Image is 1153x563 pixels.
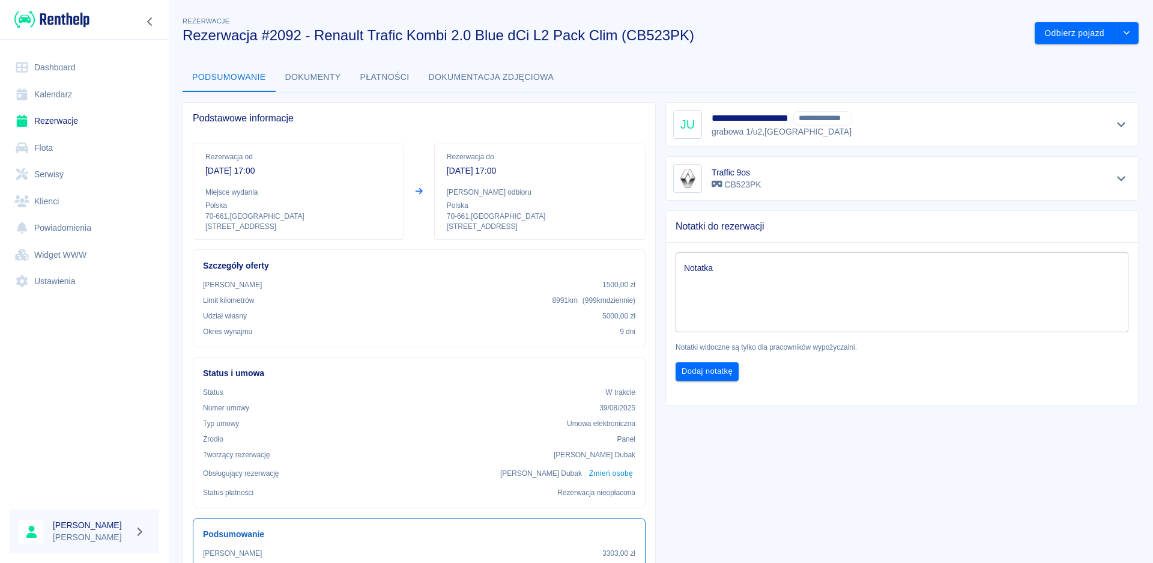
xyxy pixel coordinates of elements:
a: Renthelp logo [10,10,89,29]
p: Typ umowy [203,418,239,429]
h6: [PERSON_NAME] [53,519,130,531]
p: Rezerwacja do [447,151,633,162]
button: Podsumowanie [183,63,276,92]
span: ( 999 km dziennie ) [583,296,635,305]
button: Zwiń nawigację [141,14,159,29]
a: Kalendarz [10,81,159,108]
h6: Status i umowa [203,367,635,380]
a: Serwisy [10,161,159,188]
p: [DATE] 17:00 [447,165,633,177]
a: Klienci [10,188,159,215]
span: Notatki do rezerwacji [676,221,1128,233]
span: Podstawowe informacje [193,112,646,124]
button: Dokumenty [276,63,351,92]
h3: Rezerwacja #2092 - Renault Trafic Kombi 2.0 Blue dCi L2 Pack Clim (CB523PK) [183,27,1025,44]
p: [STREET_ADDRESS] [447,222,633,232]
p: Panel [617,434,636,445]
p: Polska [205,200,392,211]
p: Tworzący rezerwację [203,449,270,460]
p: 9 dni [620,326,635,337]
button: Dokumentacja zdjęciowa [419,63,564,92]
p: grabowa 1/u2 , [GEOGRAPHIC_DATA] [712,126,876,138]
button: drop-down [1115,22,1139,44]
p: [PERSON_NAME] [203,548,262,559]
div: JU [673,110,702,139]
button: Zmień osobę [587,465,635,482]
button: Pokaż szczegóły [1112,170,1131,187]
a: Widget WWW [10,242,159,269]
h6: Traffic 9os [712,166,761,178]
p: Limit kilometrów [203,295,254,306]
a: Powiadomienia [10,215,159,242]
p: [PERSON_NAME] Dubak [500,468,582,479]
p: 1500,00 zł [602,279,635,290]
button: Odbierz pojazd [1035,22,1115,44]
button: Dodaj notatkę [676,362,739,381]
span: Rezerwacje [183,17,229,25]
a: Rezerwacje [10,108,159,135]
img: Image [676,166,700,190]
a: Flota [10,135,159,162]
p: [PERSON_NAME] Dubak [554,449,635,460]
p: [PERSON_NAME] [53,531,130,544]
h6: Szczegóły oferty [203,260,635,272]
p: Rezerwacja od [205,151,392,162]
p: CB523PK [712,178,761,191]
p: Rezerwacja nieopłacona [557,487,635,498]
p: Udział własny [203,311,247,321]
p: Umowa elektroniczna [567,418,635,429]
p: 3303,00 zł [602,548,635,559]
p: 39/08/2025 [599,403,635,413]
p: Numer umowy [203,403,249,413]
button: Pokaż szczegóły [1112,116,1131,133]
p: Status [203,387,223,398]
p: Polska [447,200,633,211]
a: Dashboard [10,54,159,81]
p: 70-661 , [GEOGRAPHIC_DATA] [447,211,633,222]
p: [PERSON_NAME] [203,279,262,290]
p: 5000,00 zł [602,311,635,321]
p: Żrodło [203,434,223,445]
p: Obsługujący rezerwację [203,468,279,479]
p: Miejsce wydania [205,187,392,198]
button: Płatności [351,63,419,92]
h6: Podsumowanie [203,528,635,541]
p: Notatki widoczne są tylko dla pracowników wypożyczalni. [676,342,1128,353]
p: W trakcie [605,387,635,398]
p: Okres wynajmu [203,326,252,337]
p: 8991 km [552,295,635,306]
img: Renthelp logo [14,10,89,29]
p: [DATE] 17:00 [205,165,392,177]
p: Status płatności [203,487,253,498]
p: [STREET_ADDRESS] [205,222,392,232]
p: 70-661 , [GEOGRAPHIC_DATA] [205,211,392,222]
a: Ustawienia [10,268,159,295]
p: [PERSON_NAME] odbioru [447,187,633,198]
